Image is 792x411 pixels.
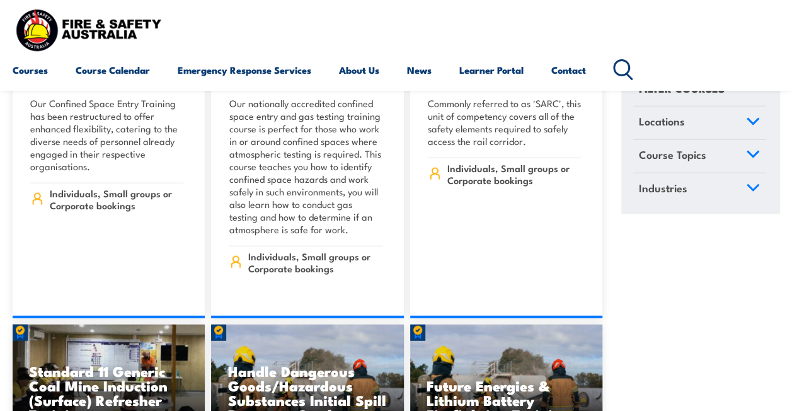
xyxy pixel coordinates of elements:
p: Our Confined Space Entry Training has been restructured to offer enhanced flexibility, catering t... [30,97,183,173]
a: Contact [551,55,586,85]
span: Locations [639,113,685,130]
span: Course Topics [639,146,706,163]
a: Locations [633,107,766,139]
a: About Us [339,55,379,85]
a: Courses [13,55,48,85]
a: Industries [633,173,766,205]
a: Course Topics [633,140,766,173]
a: Learner Portal [459,55,524,85]
p: Our nationally accredited confined space entry and gas testing training course is perfect for tho... [229,97,382,236]
span: Individuals, Small groups or Corporate bookings [248,250,382,274]
a: News [407,55,432,85]
span: Industries [639,179,687,196]
a: Course Calendar [76,55,150,85]
span: Individuals, Small groups or Corporate bookings [447,162,581,186]
p: Commonly referred to as 'SARC', this unit of competency covers all of the safety elements require... [428,97,581,148]
span: Individuals, Small groups or Corporate bookings [50,187,184,211]
a: Emergency Response Services [178,55,311,85]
